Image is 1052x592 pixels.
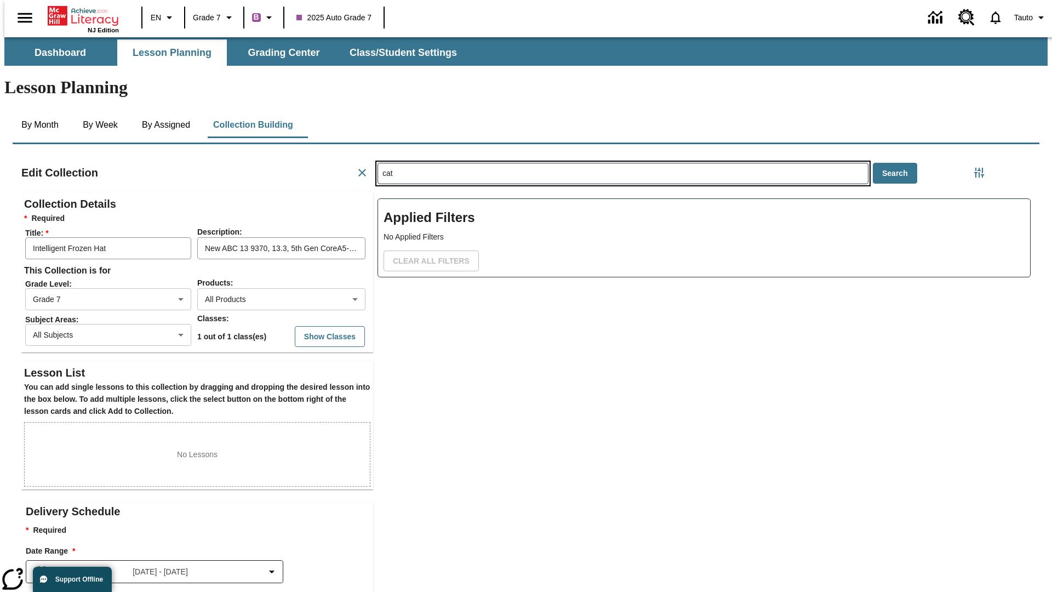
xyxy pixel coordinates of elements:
[73,112,128,138] button: By Week
[296,12,372,24] span: 2025 Auto Grade 7
[24,364,370,382] h2: Lesson List
[33,567,112,592] button: Support Offline
[31,565,278,578] button: Select the date range menu item
[24,213,370,225] h6: Required
[197,314,229,323] span: Classes :
[88,27,119,33] span: NJ Edition
[197,331,266,343] p: 1 out of 1 class(es)
[4,39,467,66] div: SubNavbar
[1010,8,1052,27] button: Profile/Settings
[922,3,952,33] a: Data Center
[351,162,373,184] button: Cancel
[13,112,67,138] button: By Month
[193,12,221,24] span: Grade 7
[1014,12,1033,24] span: Tauto
[188,8,240,27] button: Grade: Grade 7, Select a grade
[35,47,86,59] span: Dashboard
[177,449,218,460] p: No Lessons
[48,5,119,27] a: Home
[146,8,181,27] button: Language: EN, Select a language
[25,288,191,310] div: Grade 7
[248,8,280,27] button: Boost Class color is purple. Change class color
[952,3,981,32] a: Resource Center, Will open in new tab
[25,324,191,346] div: All Subjects
[55,576,103,583] span: Support Offline
[378,163,868,184] input: Search Lessons By Keyword
[25,315,196,324] span: Subject Areas :
[197,278,233,287] span: Products :
[4,37,1048,66] div: SubNavbar
[24,382,370,418] h6: You can add single lessons to this collection by dragging and dropping the desired lesson into th...
[21,164,98,181] h2: Edit Collection
[229,39,339,66] button: Grading Center
[254,10,259,24] span: B
[25,237,191,259] input: Title
[4,77,1048,98] h1: Lesson Planning
[24,195,370,213] h2: Collection Details
[26,525,373,537] p: Required
[9,2,41,34] button: Open side menu
[378,198,1031,277] div: Applied Filters
[350,47,457,59] span: Class/Student Settings
[25,280,196,288] span: Grade Level :
[341,39,466,66] button: Class/Student Settings
[295,326,365,348] button: Show Classes
[968,162,990,184] button: Filters Side menu
[248,47,319,59] span: Grading Center
[384,231,1025,243] p: No Applied Filters
[204,112,302,138] button: Collection Building
[26,503,373,520] h2: Delivery Schedule
[133,47,211,59] span: Lesson Planning
[384,204,1025,231] h2: Applied Filters
[48,4,119,33] div: Home
[197,227,242,236] span: Description :
[151,12,161,24] span: EN
[133,566,188,578] span: [DATE] - [DATE]
[26,545,373,557] h3: Date Range
[25,229,196,237] span: Title :
[5,39,115,66] button: Dashboard
[265,565,278,578] svg: Collapse Date Range Filter
[197,237,365,259] input: Description
[981,3,1010,32] a: Notifications
[873,163,917,184] button: Search
[117,39,227,66] button: Lesson Planning
[133,112,199,138] button: By Assigned
[197,288,365,310] div: All Products
[24,263,370,278] h6: This Collection is for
